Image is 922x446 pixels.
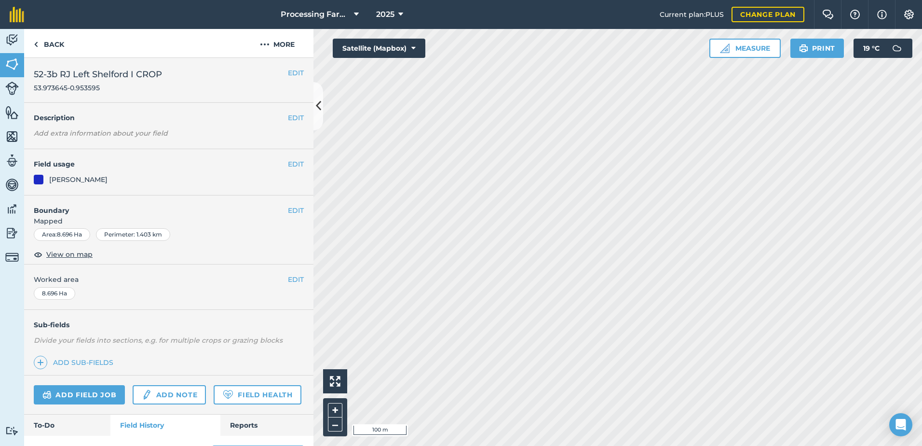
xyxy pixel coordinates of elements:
[288,112,304,123] button: EDIT
[34,249,42,260] img: svg+xml;base64,PHN2ZyB4bWxucz0iaHR0cDovL3d3dy53My5vcmcvMjAwMC9zdmciIHdpZHRoPSIxOCIgaGVpZ2h0PSIyNC...
[720,43,730,53] img: Ruler icon
[887,39,907,58] img: svg+xml;base64,PD94bWwgdmVyc2lvbj0iMS4wIiBlbmNvZGluZz0idXRmLTgiPz4KPCEtLSBHZW5lcmF0b3I6IEFkb2JlIE...
[799,42,808,54] img: svg+xml;base64,PHN2ZyB4bWxucz0iaHR0cDovL3d3dy53My5vcmcvMjAwMC9zdmciIHdpZHRoPSIxOSIgaGVpZ2h0PSIyNC...
[34,287,75,300] div: 8.696 Ha
[24,216,313,226] span: Mapped
[5,178,19,192] img: svg+xml;base64,PD94bWwgdmVyc2lvbj0iMS4wIiBlbmNvZGluZz0idXRmLTgiPz4KPCEtLSBHZW5lcmF0b3I6IEFkb2JlIE...
[34,249,93,260] button: View on map
[854,39,912,58] button: 19 °C
[333,39,425,58] button: Satellite (Mapbox)
[790,39,844,58] button: Print
[288,205,304,216] button: EDIT
[877,9,887,20] img: svg+xml;base64,PHN2ZyB4bWxucz0iaHR0cDovL3d3dy53My5vcmcvMjAwMC9zdmciIHdpZHRoPSIxNyIgaGVpZ2h0PSIxNy...
[328,403,342,418] button: +
[34,336,283,345] em: Divide your fields into sections, e.g. for multiple crops or grazing blocks
[220,415,313,436] a: Reports
[376,9,394,20] span: 2025
[24,415,110,436] a: To-Do
[5,426,19,435] img: svg+xml;base64,PD94bWwgdmVyc2lvbj0iMS4wIiBlbmNvZGluZz0idXRmLTgiPz4KPCEtLSBHZW5lcmF0b3I6IEFkb2JlIE...
[24,320,313,330] h4: Sub-fields
[34,228,90,241] div: Area : 8.696 Ha
[34,39,38,50] img: svg+xml;base64,PHN2ZyB4bWxucz0iaHR0cDovL3d3dy53My5vcmcvMjAwMC9zdmciIHdpZHRoPSI5IiBoZWlnaHQ9IjI0Ii...
[5,129,19,144] img: svg+xml;base64,PHN2ZyB4bWxucz0iaHR0cDovL3d3dy53My5vcmcvMjAwMC9zdmciIHdpZHRoPSI1NiIgaGVpZ2h0PSI2MC...
[660,9,724,20] span: Current plan : PLUS
[288,274,304,285] button: EDIT
[5,57,19,71] img: svg+xml;base64,PHN2ZyB4bWxucz0iaHR0cDovL3d3dy53My5vcmcvMjAwMC9zdmciIHdpZHRoPSI1NiIgaGVpZ2h0PSI2MC...
[822,10,834,19] img: Two speech bubbles overlapping with the left bubble in the forefront
[34,83,162,93] span: 53.973645-0.953595
[141,389,152,401] img: svg+xml;base64,PD94bWwgdmVyc2lvbj0iMS4wIiBlbmNvZGluZz0idXRmLTgiPz4KPCEtLSBHZW5lcmF0b3I6IEFkb2JlIE...
[5,226,19,240] img: svg+xml;base64,PD94bWwgdmVyc2lvbj0iMS4wIiBlbmNvZGluZz0idXRmLTgiPz4KPCEtLSBHZW5lcmF0b3I6IEFkb2JlIE...
[241,29,313,57] button: More
[5,105,19,120] img: svg+xml;base64,PHN2ZyB4bWxucz0iaHR0cDovL3d3dy53My5vcmcvMjAwMC9zdmciIHdpZHRoPSI1NiIgaGVpZ2h0PSI2MC...
[288,159,304,169] button: EDIT
[96,228,170,241] div: Perimeter : 1.403 km
[34,112,304,123] h4: Description
[46,249,93,260] span: View on map
[34,68,162,81] span: 52-3b RJ Left Shelford I CROP
[288,68,304,78] button: EDIT
[903,10,915,19] img: A cog icon
[709,39,781,58] button: Measure
[34,159,288,169] h4: Field usage
[260,39,270,50] img: svg+xml;base64,PHN2ZyB4bWxucz0iaHR0cDovL3d3dy53My5vcmcvMjAwMC9zdmciIHdpZHRoPSIyMCIgaGVpZ2h0PSIyNC...
[34,129,168,138] em: Add extra information about your field
[5,251,19,264] img: svg+xml;base64,PD94bWwgdmVyc2lvbj0iMS4wIiBlbmNvZGluZz0idXRmLTgiPz4KPCEtLSBHZW5lcmF0b3I6IEFkb2JlIE...
[889,413,912,436] div: Open Intercom Messenger
[34,385,125,404] a: Add field job
[5,153,19,168] img: svg+xml;base64,PD94bWwgdmVyc2lvbj0iMS4wIiBlbmNvZGluZz0idXRmLTgiPz4KPCEtLSBHZW5lcmF0b3I6IEFkb2JlIE...
[24,29,74,57] a: Back
[24,195,288,216] h4: Boundary
[133,385,206,404] a: Add note
[34,274,304,285] span: Worked area
[281,9,350,20] span: Processing Farms
[330,376,340,387] img: Four arrows, one pointing top left, one top right, one bottom right and the last bottom left
[110,415,220,436] a: Field History
[37,357,44,368] img: svg+xml;base64,PHN2ZyB4bWxucz0iaHR0cDovL3d3dy53My5vcmcvMjAwMC9zdmciIHdpZHRoPSIxNCIgaGVpZ2h0PSIyNC...
[42,389,52,401] img: svg+xml;base64,PD94bWwgdmVyc2lvbj0iMS4wIiBlbmNvZGluZz0idXRmLTgiPz4KPCEtLSBHZW5lcmF0b3I6IEFkb2JlIE...
[5,33,19,47] img: svg+xml;base64,PD94bWwgdmVyc2lvbj0iMS4wIiBlbmNvZGluZz0idXRmLTgiPz4KPCEtLSBHZW5lcmF0b3I6IEFkb2JlIE...
[5,82,19,95] img: svg+xml;base64,PD94bWwgdmVyc2lvbj0iMS4wIiBlbmNvZGluZz0idXRmLTgiPz4KPCEtLSBHZW5lcmF0b3I6IEFkb2JlIE...
[214,385,301,404] a: Field Health
[5,202,19,216] img: svg+xml;base64,PD94bWwgdmVyc2lvbj0iMS4wIiBlbmNvZGluZz0idXRmLTgiPz4KPCEtLSBHZW5lcmF0b3I6IEFkb2JlIE...
[34,356,117,369] a: Add sub-fields
[10,7,24,22] img: fieldmargin Logo
[863,39,880,58] span: 19 ° C
[49,174,108,185] div: [PERSON_NAME]
[328,418,342,432] button: –
[849,10,861,19] img: A question mark icon
[732,7,804,22] a: Change plan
